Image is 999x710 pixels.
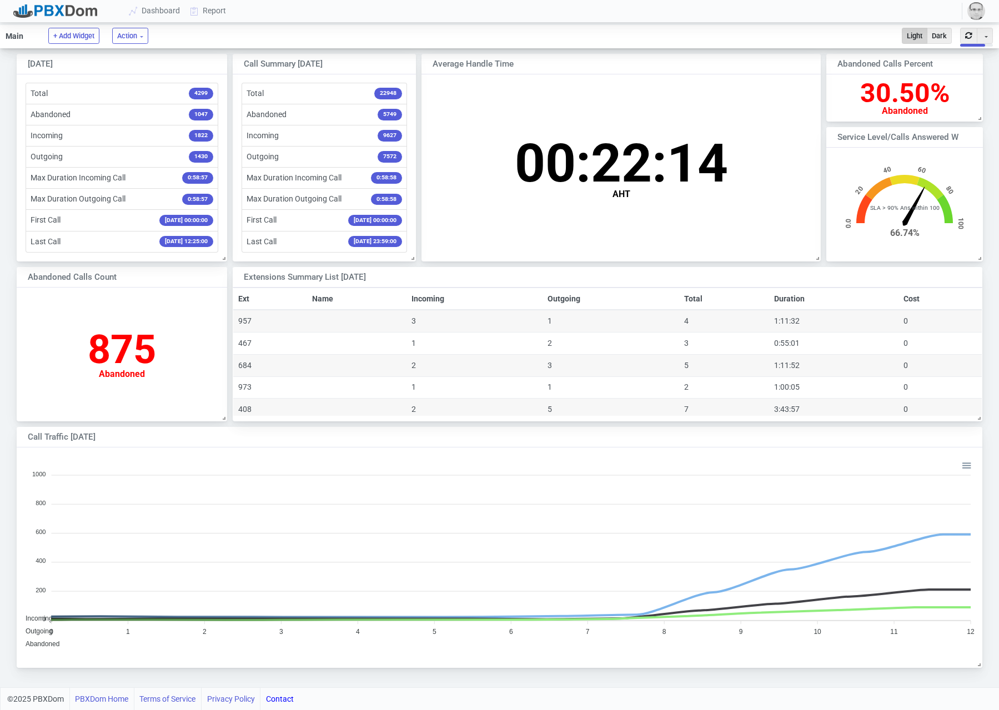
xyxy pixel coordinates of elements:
[28,271,197,284] div: Abandoned Calls Count
[967,2,985,20] img: 59815a3c8890a36c254578057cc7be37
[543,354,680,376] td: 3
[662,628,666,636] tspan: 8
[233,288,307,310] th: Ext
[917,165,927,175] text: 60
[242,167,407,189] li: Max Duration Incoming Call
[374,88,402,99] span: 22948
[189,151,213,163] span: 1430
[126,628,130,636] tspan: 1
[356,628,360,636] tspan: 4
[26,104,218,125] li: Abandoned
[182,172,213,184] span: 0:58:57
[961,459,971,469] div: Menu
[182,194,213,205] span: 0:58:57
[860,107,950,115] div: Abandoned
[26,125,218,147] li: Incoming
[898,310,982,332] td: 0
[7,688,294,710] div: ©2025 PBXDom
[406,310,543,332] td: 3
[159,236,213,248] span: [DATE] 12:25:00
[890,628,898,636] tspan: 11
[679,399,769,421] td: 7
[26,167,218,189] li: Max Duration Incoming Call
[242,146,407,168] li: Outgoing
[679,354,769,376] td: 5
[509,628,513,636] tspan: 6
[233,310,307,332] td: 957
[898,399,982,421] td: 0
[75,688,128,710] a: PBXDom Home
[898,333,982,355] td: 0
[898,288,982,310] th: Cost
[406,354,543,376] td: 2
[26,627,53,635] span: Outgoing
[189,88,213,99] span: 4299
[890,228,920,238] text: 66.74%
[233,376,307,399] td: 973
[957,217,965,229] text: 100
[26,83,218,104] li: Total
[26,640,59,648] span: Abandoned
[32,470,46,477] tspan: 1000
[279,628,283,636] tspan: 3
[543,376,680,399] td: 1
[185,1,232,21] a: Report
[36,528,46,535] tspan: 600
[42,616,46,622] tspan: 0
[770,310,899,332] td: 1:11:32
[854,185,865,196] text: 20
[139,688,195,710] a: Terms of Service
[679,376,769,399] td: 2
[159,215,213,226] span: [DATE] 00:00:00
[543,310,680,332] td: 1
[242,125,407,147] li: Incoming
[266,688,294,710] a: Contact
[28,431,877,444] div: Call Traffic [DATE]
[898,376,982,399] td: 0
[406,333,543,355] td: 1
[837,58,958,71] div: Abandoned Calls Percent
[406,399,543,421] td: 2
[543,288,680,310] th: Outgoing
[36,586,46,593] tspan: 200
[203,628,207,636] tspan: 2
[36,557,46,564] tspan: 400
[49,628,53,636] tspan: 0
[233,399,307,421] td: 408
[189,109,213,120] span: 1047
[88,370,156,379] div: Abandoned
[433,628,436,636] tspan: 5
[36,500,46,506] tspan: 800
[28,58,197,71] div: [DATE]
[945,185,956,196] text: 80
[88,326,156,373] span: 875
[679,333,769,355] td: 3
[543,399,680,421] td: 5
[586,628,590,636] tspan: 7
[837,131,958,144] div: Service Level/Calls Answered within
[898,354,982,376] td: 0
[378,130,402,142] span: 9627
[26,209,218,231] li: First Call
[371,194,402,205] span: 0:58:58
[26,146,218,168] li: Outgoing
[244,58,389,71] div: Call Summary [DATE]
[26,188,218,210] li: Max Duration Outgoing Call
[233,354,307,376] td: 684
[348,236,402,248] span: [DATE] 23:59:00
[348,215,402,226] span: [DATE] 00:00:00
[679,310,769,332] td: 4
[242,231,407,253] li: Last Call
[770,399,899,421] td: 3:43:57
[378,109,402,120] span: 5749
[406,376,543,399] td: 1
[207,688,255,710] a: Privacy Policy
[433,58,772,71] div: Average Handle Time
[233,333,307,355] td: 467
[242,83,407,104] li: Total
[189,130,213,142] span: 1822
[770,376,899,399] td: 1:00:05
[814,628,821,636] tspan: 10
[307,288,406,310] th: Name
[26,231,218,253] li: Last Call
